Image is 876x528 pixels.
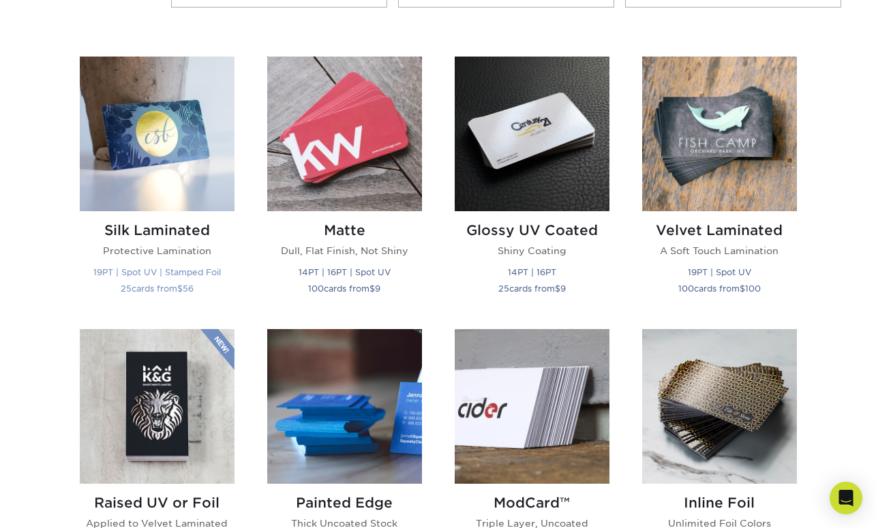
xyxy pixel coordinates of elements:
[200,329,235,370] img: New Product
[80,222,235,238] h2: Silk Laminated
[560,283,566,294] span: 9
[80,57,235,312] a: Silk Laminated Business Cards Silk Laminated Protective Lamination 19PT | Spot UV | Stamped Foil ...
[267,495,422,511] h2: Painted Edge
[678,283,761,294] small: cards from
[508,267,556,277] small: 14PT | 16PT
[678,283,694,294] span: 100
[455,244,609,258] p: Shiny Coating
[642,329,797,484] img: Inline Foil Business Cards
[375,283,380,294] span: 9
[93,267,221,277] small: 19PT | Spot UV | Stamped Foil
[267,57,422,312] a: Matte Business Cards Matte Dull, Flat Finish, Not Shiny 14PT | 16PT | Spot UV 100cards from$9
[455,495,609,511] h2: ModCard™
[177,283,183,294] span: $
[740,283,745,294] span: $
[455,329,609,484] img: ModCard™ Business Cards
[455,57,609,211] img: Glossy UV Coated Business Cards
[80,329,235,484] img: Raised UV or Foil Business Cards
[369,283,375,294] span: $
[642,222,797,238] h2: Velvet Laminated
[498,283,509,294] span: 25
[121,283,132,294] span: 25
[3,486,116,523] iframe: Google Customer Reviews
[455,222,609,238] h2: Glossy UV Coated
[642,57,797,312] a: Velvet Laminated Business Cards Velvet Laminated A Soft Touch Lamination 19PT | Spot UV 100cards ...
[745,283,761,294] span: 100
[642,57,797,211] img: Velvet Laminated Business Cards
[308,283,324,294] span: 100
[121,283,194,294] small: cards from
[308,283,380,294] small: cards from
[642,244,797,258] p: A Soft Touch Lamination
[830,482,862,514] div: Open Intercom Messenger
[688,267,751,277] small: 19PT | Spot UV
[555,283,560,294] span: $
[267,57,422,211] img: Matte Business Cards
[498,283,566,294] small: cards from
[267,329,422,484] img: Painted Edge Business Cards
[80,495,235,511] h2: Raised UV or Foil
[267,222,422,238] h2: Matte
[267,244,422,258] p: Dull, Flat Finish, Not Shiny
[80,244,235,258] p: Protective Lamination
[80,57,235,211] img: Silk Laminated Business Cards
[455,57,609,312] a: Glossy UV Coated Business Cards Glossy UV Coated Shiny Coating 14PT | 16PT 25cards from$9
[642,495,797,511] h2: Inline Foil
[183,283,194,294] span: 56
[299,267,391,277] small: 14PT | 16PT | Spot UV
